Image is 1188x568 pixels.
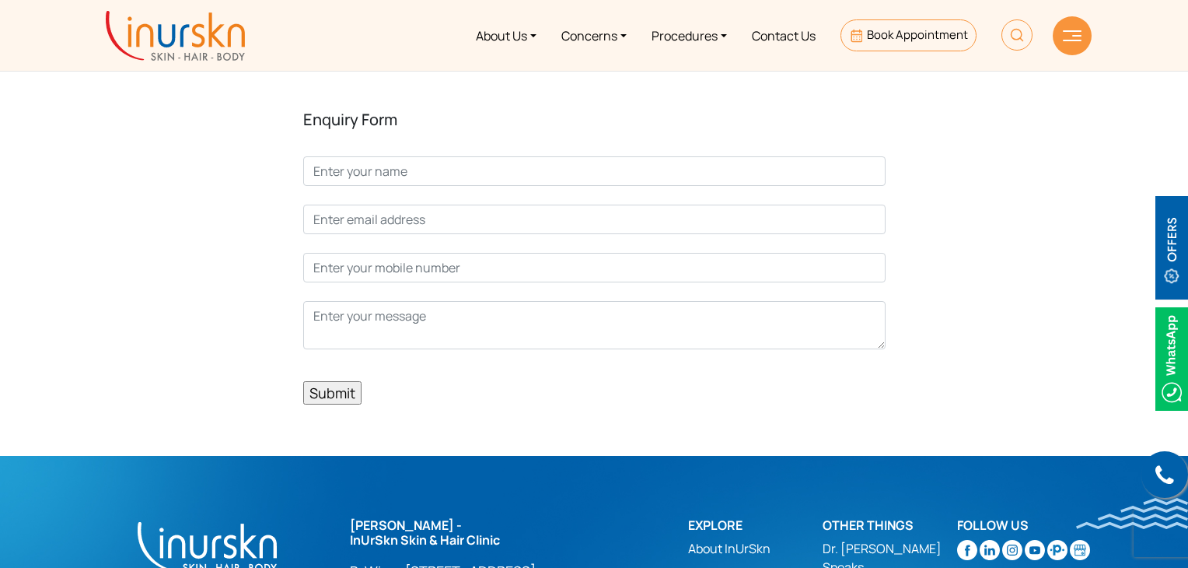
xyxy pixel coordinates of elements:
[1063,30,1081,41] img: hamLine.svg
[1001,19,1033,51] img: HeaderSearch
[303,381,362,405] input: Submit
[1025,540,1045,560] img: youtube
[350,518,607,548] h2: [PERSON_NAME] - InUrSkn Skin & Hair Clinic
[980,540,1000,560] img: linkedin
[1047,540,1067,560] img: sejal-saheta-dermatologist
[303,110,886,129] h5: Enquiry Form
[303,253,886,282] input: Enter your mobile number
[639,6,739,65] a: Procedures
[688,539,823,558] a: About InUrSkn
[549,6,639,65] a: Concerns
[106,11,245,61] img: inurskn-logo
[1070,540,1090,560] img: Skin-and-Hair-Clinic
[739,6,828,65] a: Contact Us
[303,156,886,405] form: Contact form
[463,6,549,65] a: About Us
[957,540,977,560] img: facebook
[823,518,957,533] h2: Other Things
[1155,307,1188,411] img: Whatsappicon
[303,156,886,186] input: Enter your name
[1076,498,1188,529] img: bluewave
[1155,349,1188,366] a: Whatsappicon
[867,26,968,43] span: Book Appointment
[303,205,886,234] input: Enter email address
[840,19,977,51] a: Book Appointment
[1155,196,1188,300] img: offerBt
[1002,540,1022,560] img: instagram
[688,518,823,533] h2: Explore
[957,518,1092,533] h2: Follow Us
